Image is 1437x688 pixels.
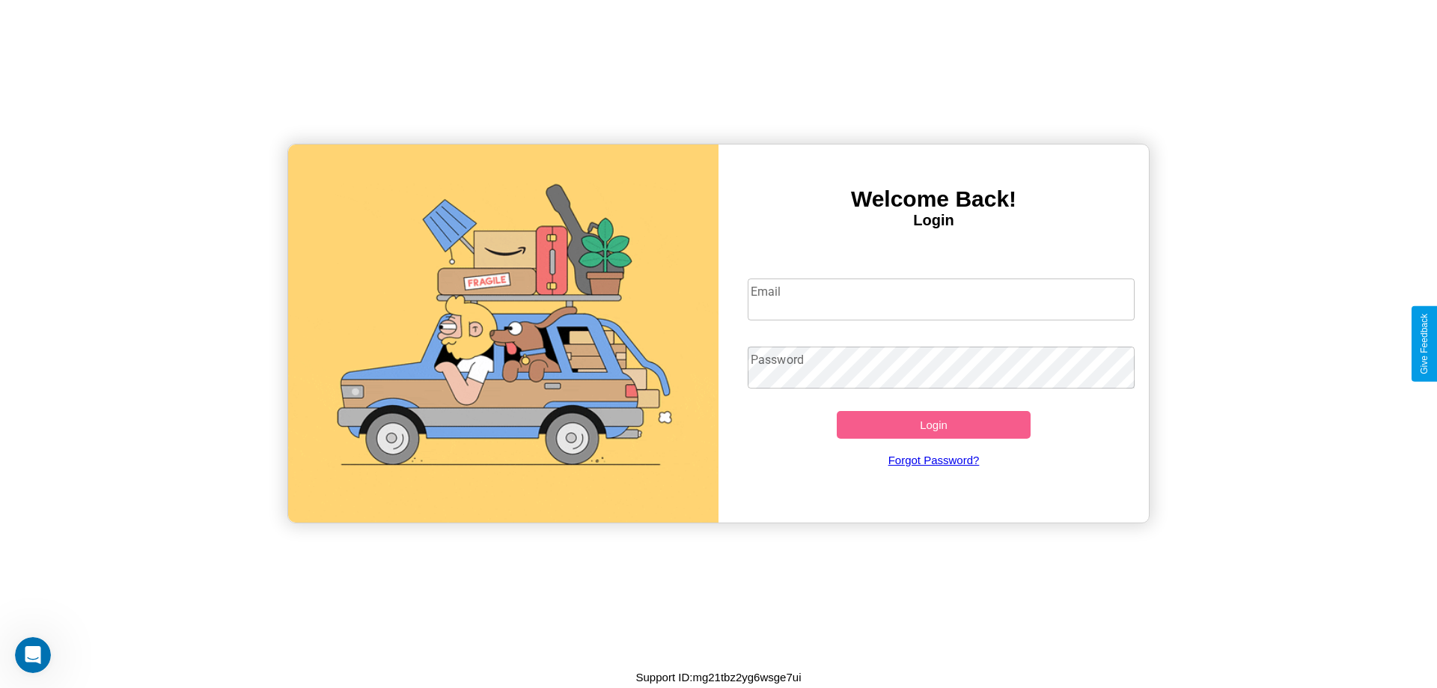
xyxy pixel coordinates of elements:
[288,144,718,523] img: gif
[740,439,1128,481] a: Forgot Password?
[718,212,1149,229] h4: Login
[15,637,51,673] iframe: Intercom live chat
[636,667,802,687] p: Support ID: mg21tbz2yg6wsge7ui
[837,411,1031,439] button: Login
[1419,314,1430,374] div: Give Feedback
[718,186,1149,212] h3: Welcome Back!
